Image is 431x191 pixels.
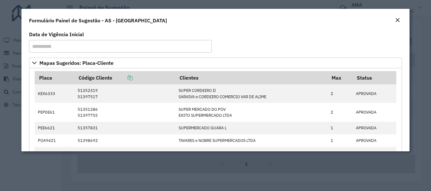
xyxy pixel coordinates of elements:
td: PEE6621 [35,122,74,134]
em: Fechar [395,18,400,23]
td: APROVADA [353,134,397,147]
th: Max [328,71,353,84]
td: SUPER CORDEIRO II SARAIVA e CORDEIRO COMERCIO VAR DE ALIME [175,84,327,103]
th: Clientes [175,71,327,84]
td: APROVADA [353,122,397,134]
button: Close [393,16,402,25]
th: Código Cliente [74,71,175,84]
h4: Formulário Painel de Sugestão - AS - [GEOGRAPHIC_DATA] [29,17,167,24]
th: Status [353,71,397,84]
td: TAVARES e NOBRE SUPERMERCADOS LTDA [175,134,327,147]
td: 2 [328,103,353,121]
td: POA9421 [35,134,74,147]
label: Data de Vigência Inicial [29,31,84,38]
td: POC1263 [35,147,74,160]
td: 2 [328,84,353,103]
td: 51319033 [74,147,175,160]
td: 51352319 51397517 [74,84,175,103]
td: 51398692 [74,134,175,147]
td: APROVADA [353,103,397,121]
td: SUPERMERCADO GUARA L [175,122,327,134]
td: PEP0E61 [35,103,74,121]
td: 51357831 [74,122,175,134]
td: R CENTER MESSEJANA [175,147,327,160]
td: APROVADA [353,84,397,103]
th: Placa [35,71,74,84]
td: KEX6333 [35,84,74,103]
td: 1 [328,122,353,134]
a: Copiar [112,75,133,81]
td: APROVADA [353,147,397,160]
a: Mapas Sugeridos: Placa-Cliente [29,58,402,68]
td: 51351286 51397755 [74,103,175,121]
td: 1 [328,147,353,160]
td: SUPER MERCADO DO POV EXITO SUPERMERCADO LTDA [175,103,327,121]
span: Mapas Sugeridos: Placa-Cliente [39,60,114,65]
td: 1 [328,134,353,147]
